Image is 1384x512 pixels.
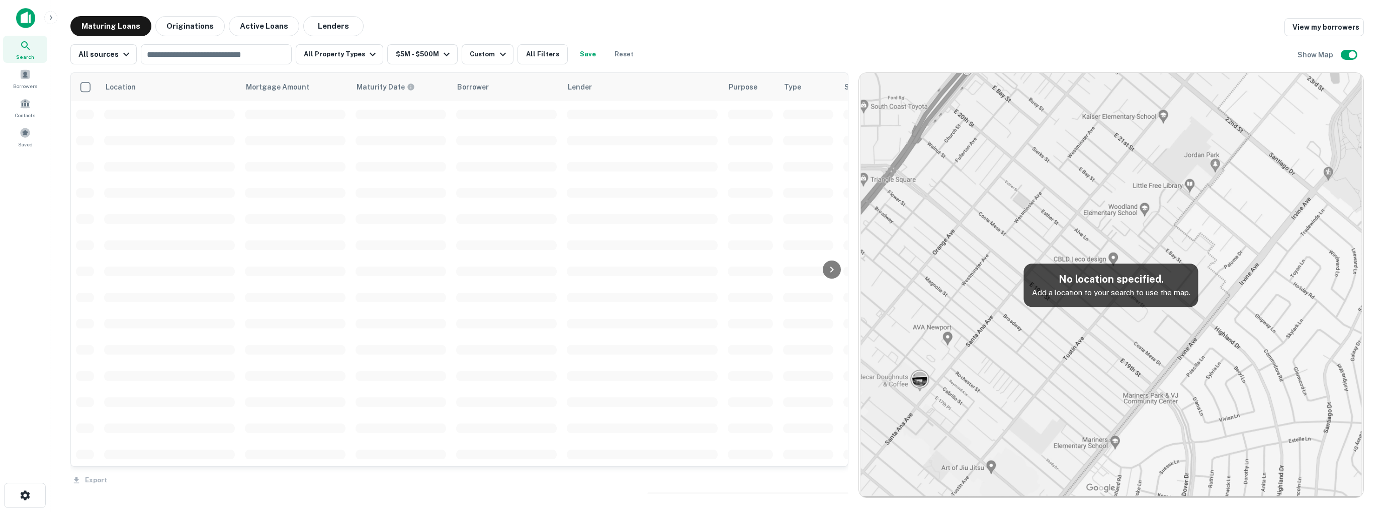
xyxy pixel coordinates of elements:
h6: Maturity Date [357,81,405,93]
th: Type [778,73,838,101]
button: All sources [70,44,137,64]
span: Borrowers [13,82,37,90]
p: Add a location to your search to use the map. [1032,287,1190,299]
th: Maturity dates displayed may be estimated. Please contact the lender for the most accurate maturi... [351,73,451,101]
button: Lenders [303,16,364,36]
span: Location [105,81,149,93]
span: Mortgage Amount [246,81,322,93]
th: Mortgage Amount [240,73,351,101]
a: Borrowers [3,65,47,92]
a: Contacts [3,94,47,121]
button: Maturing Loans [70,16,151,36]
iframe: Chat Widget [1334,399,1384,448]
span: Type [784,81,801,93]
button: $5M - $500M [387,44,458,64]
a: View my borrowers [1284,18,1364,36]
button: Save your search to get updates of matches that match your search criteria. [572,44,604,64]
button: All Filters [517,44,568,64]
span: Purpose [729,81,770,93]
th: Borrower [451,73,562,101]
th: Purpose [723,73,778,101]
th: Lender [562,73,723,101]
span: Sale Amount [844,81,902,93]
img: capitalize-icon.png [16,8,35,28]
span: Borrower [457,81,489,93]
a: Saved [3,123,47,150]
button: Active Loans [229,16,299,36]
div: Maturity dates displayed may be estimated. Please contact the lender for the most accurate maturi... [357,81,415,93]
span: Maturity dates displayed may be estimated. Please contact the lender for the most accurate maturi... [357,81,428,93]
span: Contacts [15,111,35,119]
img: map-placeholder.webp [859,73,1363,497]
span: Saved [18,140,33,148]
th: Location [99,73,240,101]
h6: Show Map [1297,49,1335,60]
h5: No location specified. [1032,272,1190,287]
button: Originations [155,16,225,36]
button: All Property Types [296,44,383,64]
button: Reset [608,44,640,64]
span: Lender [568,81,592,93]
div: All sources [78,48,132,60]
button: Custom [462,44,513,64]
span: Search [16,53,34,61]
a: Search [3,36,47,63]
div: Custom [470,48,508,60]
